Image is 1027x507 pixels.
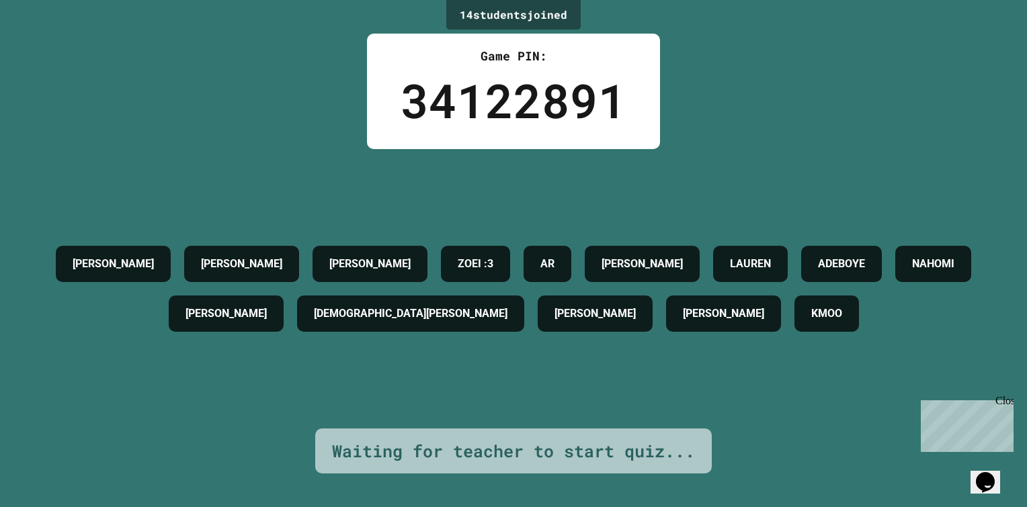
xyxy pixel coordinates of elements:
[5,5,93,85] div: Chat with us now!Close
[540,256,554,272] h4: AR
[314,306,507,322] h4: [DEMOGRAPHIC_DATA][PERSON_NAME]
[401,47,626,65] div: Game PIN:
[683,306,764,322] h4: [PERSON_NAME]
[818,256,865,272] h4: ADEBOYE
[915,395,1014,452] iframe: chat widget
[332,439,695,464] div: Waiting for teacher to start quiz...
[401,65,626,136] div: 34122891
[73,256,154,272] h4: [PERSON_NAME]
[730,256,771,272] h4: LAUREN
[201,256,282,272] h4: [PERSON_NAME]
[458,256,493,272] h4: ZOEI :3
[971,453,1014,494] iframe: chat widget
[811,306,842,322] h4: KMOO
[602,256,683,272] h4: [PERSON_NAME]
[186,306,267,322] h4: [PERSON_NAME]
[329,256,411,272] h4: [PERSON_NAME]
[912,256,954,272] h4: NAHOMI
[554,306,636,322] h4: [PERSON_NAME]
